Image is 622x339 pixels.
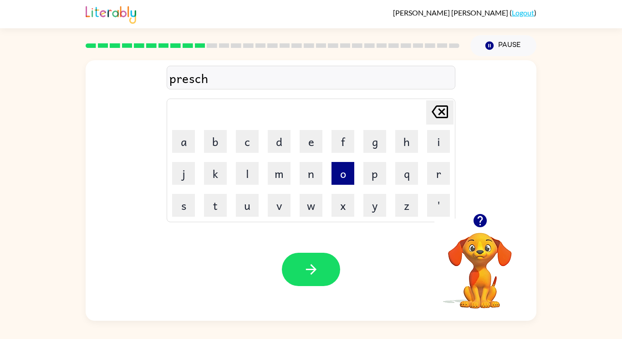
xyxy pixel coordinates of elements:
[300,162,322,185] button: n
[395,194,418,217] button: z
[204,162,227,185] button: k
[427,130,450,153] button: i
[363,162,386,185] button: p
[395,162,418,185] button: q
[393,8,536,17] div: ( )
[470,35,536,56] button: Pause
[300,130,322,153] button: e
[331,130,354,153] button: f
[512,8,534,17] a: Logout
[86,4,136,24] img: Literably
[300,194,322,217] button: w
[268,162,291,185] button: m
[172,162,195,185] button: j
[268,130,291,153] button: d
[169,68,453,88] div: presch
[236,194,259,217] button: u
[395,130,418,153] button: h
[363,194,386,217] button: y
[363,130,386,153] button: g
[172,194,195,217] button: s
[268,194,291,217] button: v
[427,162,450,185] button: r
[172,130,195,153] button: a
[434,219,525,310] video: Your browser must support playing .mp4 files to use Literably. Please try using another browser.
[204,194,227,217] button: t
[236,162,259,185] button: l
[331,162,354,185] button: o
[427,194,450,217] button: '
[236,130,259,153] button: c
[393,8,510,17] span: [PERSON_NAME] [PERSON_NAME]
[204,130,227,153] button: b
[331,194,354,217] button: x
